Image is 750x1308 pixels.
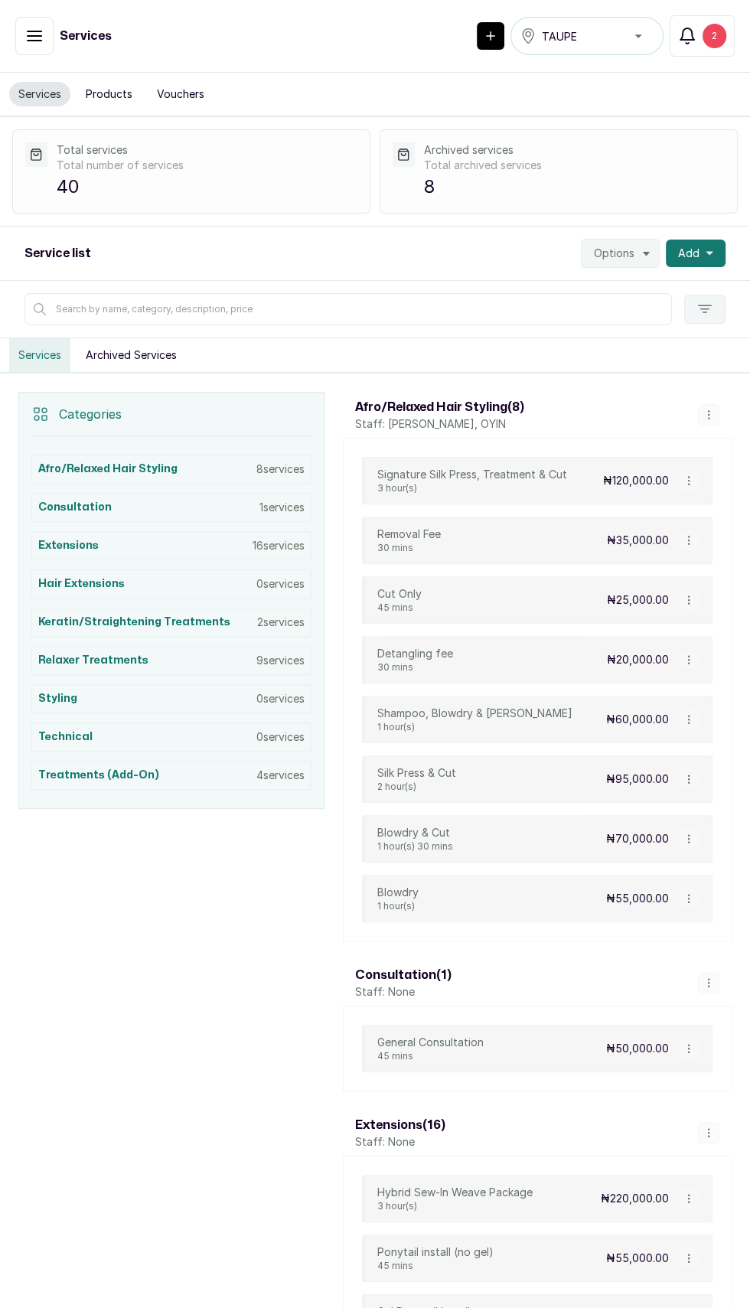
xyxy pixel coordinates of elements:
div: Silk Press & Cut2 hour(s) [377,765,456,793]
p: 9 services [256,653,305,668]
p: 45 mins [377,1260,494,1272]
p: Total archived services [424,158,725,173]
h3: Technical [38,729,93,745]
p: Staff: [PERSON_NAME], OYIN [355,416,524,432]
p: Signature Silk Press, Treatment & Cut [377,467,567,482]
div: Blowdry & Cut1 hour(s) 30 mins [377,825,453,853]
button: Products [77,82,142,106]
div: 2 [703,24,726,48]
p: General Consultation [377,1035,484,1050]
p: 3 hour(s) [377,1200,533,1212]
p: Ponytail install (no gel) [377,1244,494,1260]
p: 1 hour(s) [377,721,572,733]
span: Options [594,246,634,261]
button: Archived Services [77,338,186,372]
p: Total number of services [57,158,357,173]
button: Options [581,239,660,268]
p: 8 [424,173,725,201]
p: ₦60,000.00 [606,712,669,727]
p: Archived services [424,142,725,158]
p: Detangling fee [377,646,453,661]
div: Cut Only45 mins [377,586,422,614]
p: 0 services [256,576,305,592]
p: 1 hour(s) 30 mins [377,840,453,853]
h1: Services [60,27,112,45]
p: Silk Press & Cut [377,765,456,781]
p: Hybrid Sew-In Weave Package [377,1185,533,1200]
p: Removal Fee [377,527,441,542]
p: 1 hour(s) [377,900,419,912]
button: Add [666,240,726,267]
button: Services [9,82,70,106]
h3: Consultation [38,500,112,515]
h3: Hair extensions [38,576,125,592]
p: ₦20,000.00 [607,652,669,667]
h2: Service list [24,244,91,263]
p: 30 mins [377,542,441,554]
p: 8 services [256,462,305,477]
h3: Treatments (add-on) [38,768,159,783]
p: Cut Only [377,586,422,602]
p: Categories [59,405,122,423]
p: ₦70,000.00 [606,831,669,846]
p: Shampoo, Blowdry & [PERSON_NAME] [377,706,572,721]
div: Detangling fee30 mins [377,646,453,674]
p: ₦120,000.00 [603,473,669,488]
p: ₦35,000.00 [607,533,669,548]
p: 1 services [259,500,305,515]
p: 40 [57,173,357,201]
p: Total services [57,142,357,158]
p: 30 mins [377,661,453,674]
h3: Keratin/Straightening Treatments [38,615,230,630]
span: Add [678,246,699,261]
button: Vouchers [148,82,214,106]
p: Staff: None [355,1134,445,1150]
p: 45 mins [377,1050,484,1062]
button: TAUPE [510,17,664,55]
p: ₦55,000.00 [606,1251,669,1266]
p: 45 mins [377,602,422,614]
h3: Relaxer Treatments [38,653,148,668]
input: Search by name, category, description, price [24,293,672,325]
h3: Extensions [38,538,99,553]
p: 4 services [256,768,305,783]
p: 0 services [256,691,305,706]
span: TAUPE [542,28,577,44]
p: Blowdry [377,885,419,900]
p: ₦25,000.00 [607,592,669,608]
h3: Extensions ( 16 ) [355,1116,445,1134]
p: ₦220,000.00 [601,1191,669,1206]
p: ₦95,000.00 [606,771,669,787]
h3: Afro/Relaxed Hair Styling ( 8 ) [355,398,524,416]
h3: Styling [38,691,77,706]
p: 2 hour(s) [377,781,456,793]
button: Services [9,338,70,372]
div: General Consultation45 mins [377,1035,484,1062]
div: Shampoo, Blowdry & [PERSON_NAME]1 hour(s) [377,706,572,733]
p: 3 hour(s) [377,482,567,494]
h3: Consultation ( 1 ) [355,966,452,984]
h3: Afro/Relaxed Hair Styling [38,462,178,477]
div: Ponytail install (no gel)45 mins [377,1244,494,1272]
p: ₦50,000.00 [606,1041,669,1056]
div: Blowdry1 hour(s) [377,885,419,912]
p: ₦55,000.00 [606,891,669,906]
p: Staff: None [355,984,452,1000]
button: 2 [670,15,735,57]
div: Removal Fee30 mins [377,527,441,554]
p: 16 services [253,538,305,553]
p: 2 services [257,615,305,630]
div: Hybrid Sew-In Weave Package3 hour(s) [377,1185,533,1212]
p: Blowdry & Cut [377,825,453,840]
div: Signature Silk Press, Treatment & Cut3 hour(s) [377,467,567,494]
p: 0 services [256,729,305,745]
